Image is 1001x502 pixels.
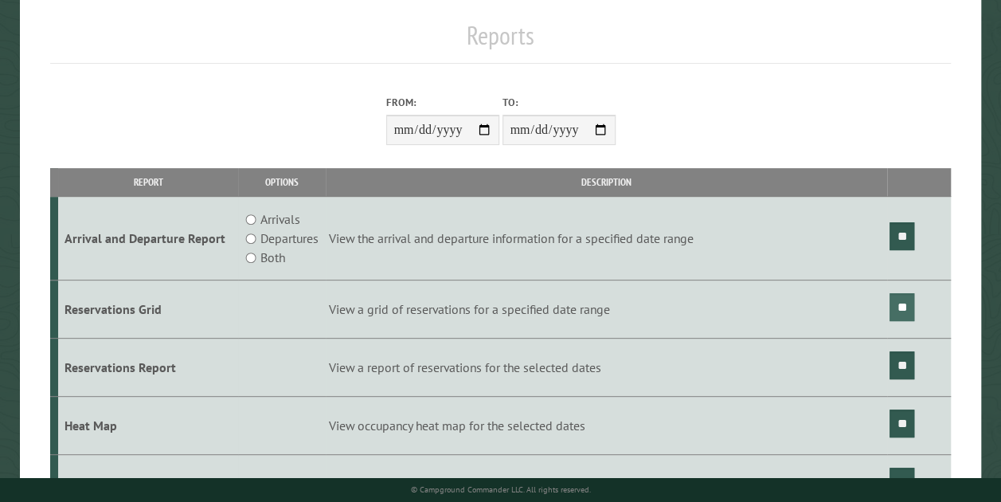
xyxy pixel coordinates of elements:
[58,197,239,280] td: Arrival and Departure Report
[260,248,285,267] label: Both
[386,95,499,110] label: From:
[58,338,239,396] td: Reservations Report
[58,396,239,454] td: Heat Map
[411,484,591,495] small: © Campground Commander LLC. All rights reserved.
[326,396,887,454] td: View occupancy heat map for the selected dates
[326,197,887,280] td: View the arrival and departure information for a specified date range
[326,168,887,196] th: Description
[58,280,239,339] td: Reservations Grid
[260,229,319,248] label: Departures
[502,95,616,110] label: To:
[260,210,300,229] label: Arrivals
[238,168,326,196] th: Options
[58,168,239,196] th: Report
[326,280,887,339] td: View a grid of reservations for a specified date range
[50,20,951,64] h1: Reports
[326,338,887,396] td: View a report of reservations for the selected dates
